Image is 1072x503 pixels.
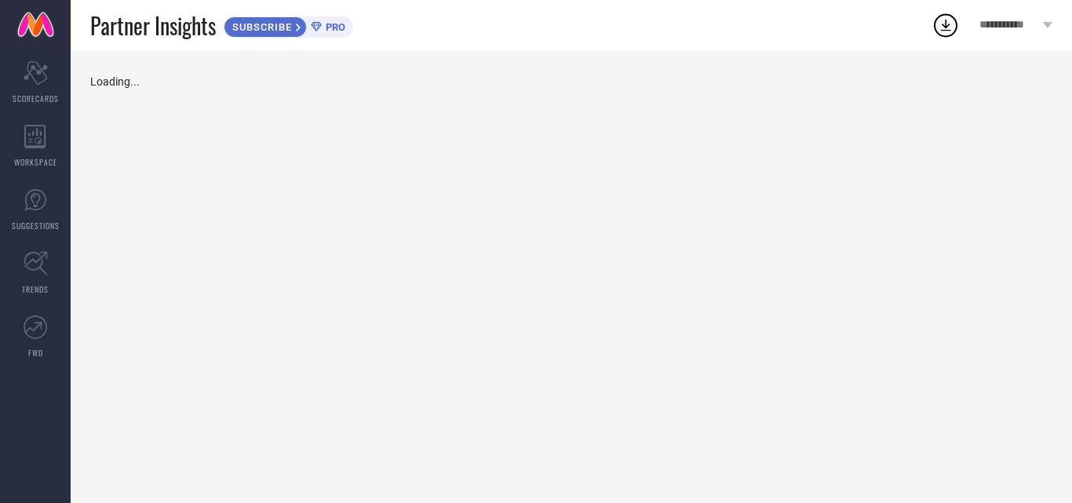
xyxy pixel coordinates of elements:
span: FWD [28,347,43,359]
div: Open download list [932,11,960,39]
span: SUGGESTIONS [12,220,60,231]
span: PRO [322,21,345,33]
span: Partner Insights [90,9,216,42]
span: Loading... [90,75,140,88]
span: SUBSCRIBE [224,21,296,33]
span: WORKSPACE [14,156,57,168]
span: SCORECARDS [13,93,59,104]
a: SUBSCRIBEPRO [224,13,353,38]
span: TRENDS [22,283,49,295]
